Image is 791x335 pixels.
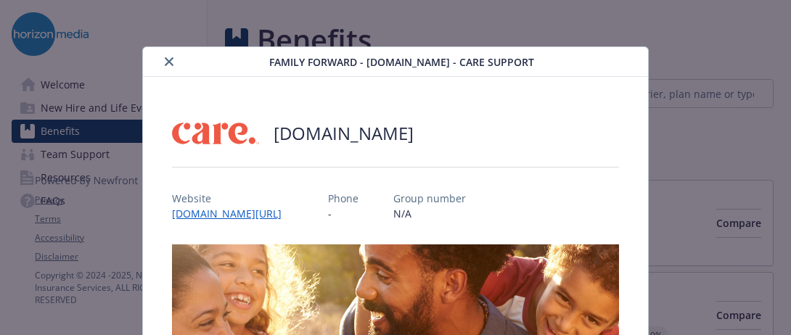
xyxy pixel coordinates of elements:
h2: [DOMAIN_NAME] [274,121,414,146]
span: Family Forward - [DOMAIN_NAME] - Care Support [269,54,534,70]
p: N/A [393,206,466,221]
p: Website [172,191,293,206]
a: [DOMAIN_NAME][URL] [172,207,293,220]
p: - [328,206,358,221]
button: close [160,53,178,70]
img: Care.com [172,112,259,155]
p: Group number [393,191,466,206]
p: Phone [328,191,358,206]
